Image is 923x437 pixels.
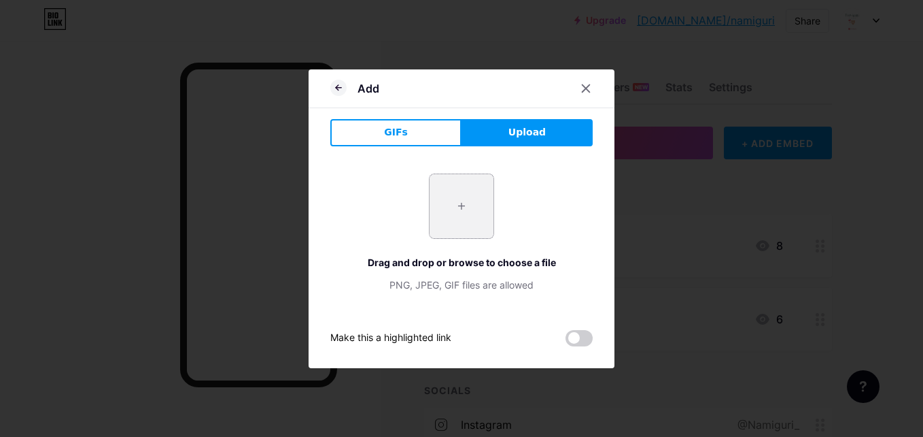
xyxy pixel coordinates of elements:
[461,119,593,146] button: Upload
[358,80,379,97] div: Add
[384,125,408,140] span: GIFs
[330,330,451,346] div: Make this a highlighted link
[508,125,546,140] span: Upload
[330,119,461,146] button: GIFs
[330,278,593,292] div: PNG, JPEG, GIF files are allowed
[330,255,593,270] div: Drag and drop or browse to choose a file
